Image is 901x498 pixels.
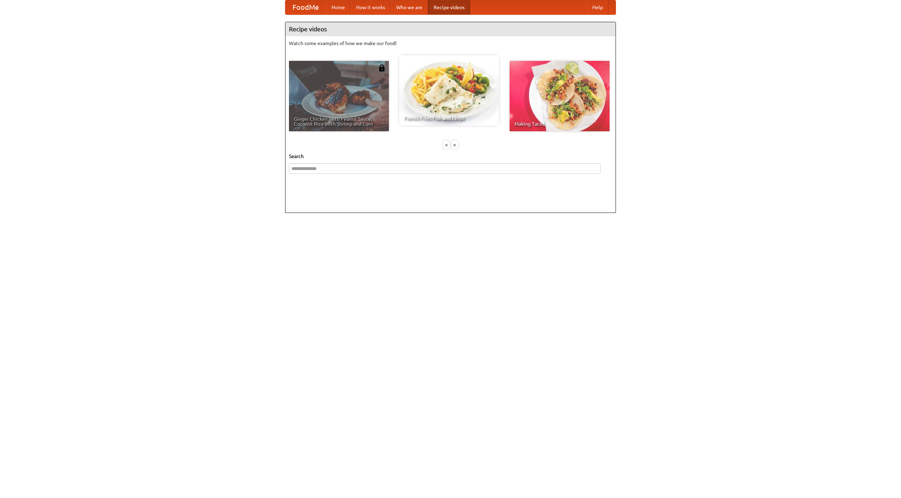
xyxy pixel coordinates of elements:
h5: Search [289,153,612,160]
img: 483408.png [378,64,385,71]
a: FoodMe [285,0,326,14]
a: French Fries Fish and Chips [399,55,499,126]
h4: Recipe videos [285,22,616,36]
a: Making Tacos [510,61,610,131]
span: Making Tacos [515,121,605,126]
a: Help [587,0,609,14]
a: Recipe videos [428,0,470,14]
p: Watch some examples of how we make our food! [289,40,612,47]
div: » [452,140,458,149]
a: How it works [351,0,391,14]
a: Who we are [391,0,428,14]
div: « [443,140,449,149]
a: Home [326,0,351,14]
span: French Fries Fish and Chips [404,116,494,121]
